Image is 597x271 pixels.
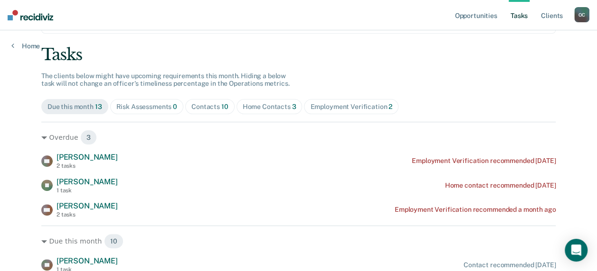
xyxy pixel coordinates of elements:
[574,7,589,22] div: O C
[80,130,97,145] span: 3
[191,103,228,111] div: Contacts
[221,103,228,110] span: 10
[57,256,118,265] span: [PERSON_NAME]
[565,239,588,262] div: Open Intercom Messenger
[11,42,40,50] a: Home
[57,187,118,194] div: 1 task
[173,103,177,110] span: 0
[243,103,296,111] div: Home Contacts
[574,7,589,22] button: OC
[104,234,123,249] span: 10
[464,261,556,269] div: Contact recommended [DATE]
[57,211,118,218] div: 2 tasks
[95,103,102,110] span: 13
[41,72,290,88] span: The clients below might have upcoming requirements this month. Hiding a below task will not chang...
[310,103,392,111] div: Employment Verification
[57,177,118,186] span: [PERSON_NAME]
[41,234,556,249] div: Due this month 10
[389,103,392,110] span: 2
[41,130,556,145] div: Overdue 3
[445,181,556,190] div: Home contact recommended [DATE]
[57,163,118,169] div: 2 tasks
[41,45,556,64] div: Tasks
[395,206,556,214] div: Employment Verification recommended a month ago
[116,103,178,111] div: Risk Assessments
[412,157,556,165] div: Employment Verification recommended [DATE]
[47,103,102,111] div: Due this month
[57,201,118,210] span: [PERSON_NAME]
[8,10,53,20] img: Recidiviz
[292,103,296,110] span: 3
[57,153,118,162] span: [PERSON_NAME]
